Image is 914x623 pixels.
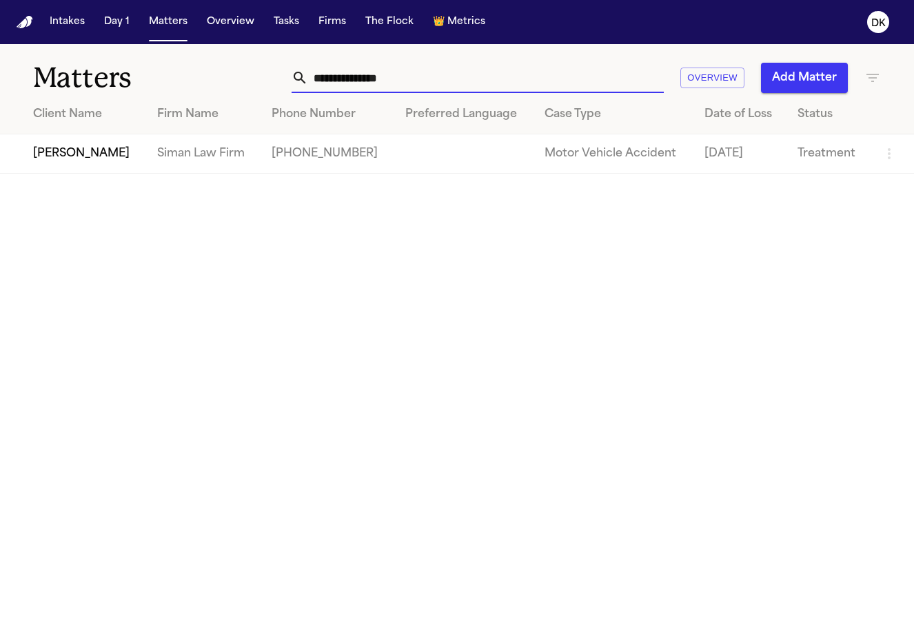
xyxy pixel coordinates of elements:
[405,106,522,123] div: Preferred Language
[99,10,135,34] button: Day 1
[786,134,870,174] td: Treatment
[360,10,419,34] button: The Flock
[313,10,352,34] button: Firms
[143,10,193,34] button: Matters
[272,106,383,123] div: Phone Number
[33,106,135,123] div: Client Name
[761,63,848,93] button: Add Matter
[545,106,682,123] div: Case Type
[798,106,859,123] div: Status
[146,134,261,174] td: Siman Law Firm
[33,61,263,95] h1: Matters
[534,134,693,174] td: Motor Vehicle Accident
[704,106,775,123] div: Date of Loss
[261,134,394,174] td: [PHONE_NUMBER]
[157,106,250,123] div: Firm Name
[268,10,305,34] button: Tasks
[201,10,260,34] button: Overview
[680,68,744,89] button: Overview
[17,16,33,29] a: Home
[17,16,33,29] img: Finch Logo
[427,10,491,34] button: crownMetrics
[44,10,90,34] button: Intakes
[693,134,786,174] td: [DATE]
